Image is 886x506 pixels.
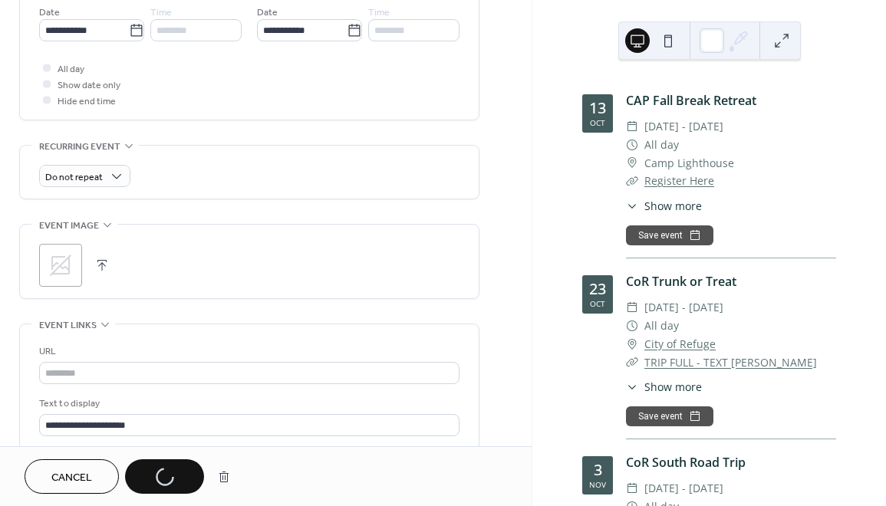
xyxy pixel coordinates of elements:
span: Camp Lighthouse [644,154,734,172]
a: CAP Fall Break Retreat [626,92,756,109]
span: Do not repeat [45,169,103,186]
span: Recurring event [39,139,120,155]
span: Event links [39,317,97,333]
span: Time [368,5,390,21]
button: Save event [626,225,713,245]
div: ​ [626,298,638,317]
div: ​ [626,379,638,395]
span: [DATE] - [DATE] [644,298,723,317]
span: Show more [644,198,702,214]
span: [DATE] - [DATE] [644,479,723,498]
div: ​ [626,117,638,136]
div: Text to display [39,396,456,412]
span: Time [150,5,172,21]
span: Hide end time [58,94,116,110]
span: Show more [644,379,702,395]
div: ; [39,244,82,287]
a: CoR Trunk or Treat [626,273,736,290]
div: Nov [589,481,606,488]
a: TRIP FULL - TEXT [PERSON_NAME] [644,355,817,370]
div: ​ [626,172,638,190]
span: Event image [39,218,99,234]
span: All day [58,61,84,77]
button: Save event [626,406,713,426]
span: Date [257,5,278,21]
a: City of Refuge [644,335,716,353]
span: All day [644,317,679,335]
div: ​ [626,154,638,172]
div: Oct [590,300,605,307]
span: Cancel [51,470,92,486]
div: ​ [626,317,638,335]
div: ​ [626,136,638,154]
div: 23 [589,281,606,297]
div: ​ [626,479,638,498]
div: ​ [626,353,638,372]
div: ​ [626,335,638,353]
button: Cancel [25,459,119,494]
div: URL [39,343,456,360]
div: Oct [590,119,605,127]
span: All day [644,136,679,154]
div: 13 [589,100,606,116]
a: CoR South Road Trip [626,454,746,471]
button: ​Show more [626,379,702,395]
span: [DATE] - [DATE] [644,117,723,136]
span: Date [39,5,60,21]
span: Show date only [58,77,120,94]
div: 3 [594,462,602,478]
div: ​ [626,198,638,214]
button: ​Show more [626,198,702,214]
a: Register Here [644,173,714,188]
